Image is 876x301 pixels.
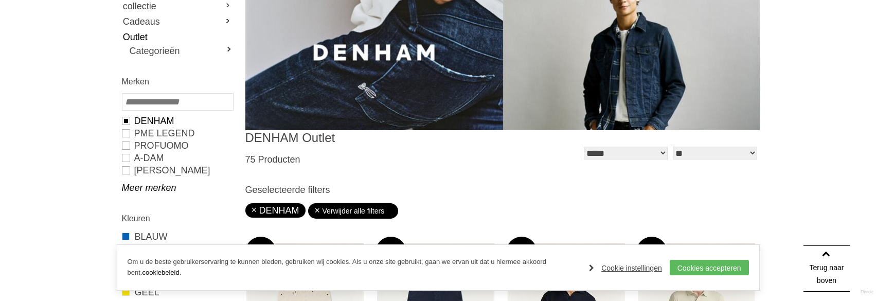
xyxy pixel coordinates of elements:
[122,115,233,127] a: DENHAM
[122,75,233,88] h2: Merken
[122,127,233,139] a: PME LEGEND
[130,45,233,57] a: Categorieën
[245,130,503,146] h1: DENHAM Outlet
[252,205,299,216] a: DENHAM
[122,139,233,152] a: PROFUOMO
[128,257,579,278] p: Om u de beste gebruikerservaring te kunnen bieden, gebruiken wij cookies. Als u onze site gebruik...
[122,152,233,164] a: A-DAM
[314,203,392,219] a: Verwijder alle filters
[122,164,233,176] a: [PERSON_NAME]
[589,260,662,276] a: Cookie instellingen
[670,260,749,275] a: Cookies accepteren
[122,286,233,299] a: GEEL
[122,29,233,45] a: Outlet
[245,154,300,165] span: 75 Producten
[122,230,233,243] a: BLAUW
[122,212,233,225] h2: Kleuren
[245,184,760,196] h3: Geselecteerde filters
[122,14,233,29] a: Cadeaus
[861,286,873,298] a: Divide
[122,182,233,194] a: Meer merken
[142,269,179,276] a: cookiebeleid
